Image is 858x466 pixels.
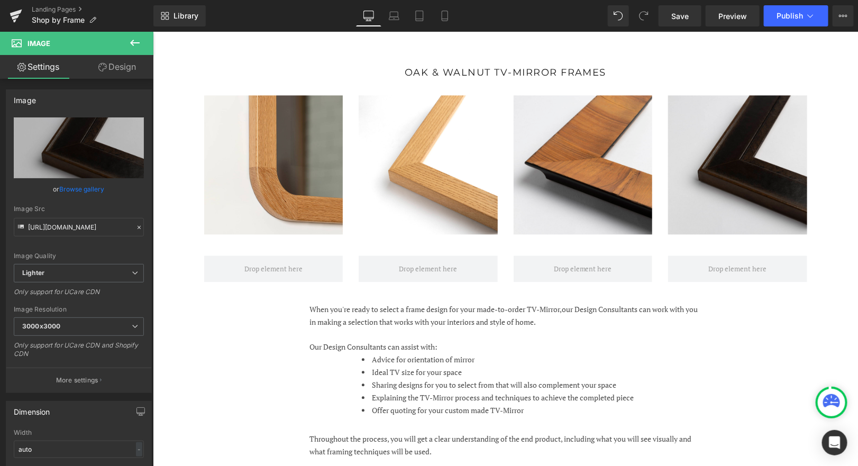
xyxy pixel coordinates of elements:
a: Landing Pages [32,5,153,14]
div: Only support for UCare CDN [14,288,144,303]
li: Advice for orientation of mirror [209,322,527,334]
input: Link [14,218,144,236]
p: More settings [56,376,98,385]
img: TV-Mirror Leather Look Frame Walnut by FRAMING TO A T [515,63,654,203]
button: More settings [6,368,151,392]
div: Open Intercom Messenger [822,430,847,455]
span: Save [671,11,689,22]
a: Preview [706,5,760,26]
button: Redo [633,5,654,26]
div: Image Resolution [14,306,144,313]
span: OAK & WALNUT TV-MIRROR FRAMES [252,35,454,47]
div: or [14,184,144,195]
p: Our Design Consultants can assist with: [157,309,549,322]
div: Image Src [14,205,144,213]
button: Undo [608,5,629,26]
img: TV-Mirror Modern Natural Oak Frame Wide by FRAMING TO A T [51,63,190,203]
div: Image Quality [14,252,144,260]
a: Tablet [407,5,432,26]
a: New Library [153,5,206,26]
span: Library [174,11,198,21]
div: - [136,442,142,456]
a: Design [79,55,156,79]
div: Image [14,90,36,105]
span: Preview [718,11,747,22]
li: Sharing designs for you to select from that will also complement your space [209,347,527,360]
li: Ideal TV size for your space [209,334,527,347]
button: More [833,5,854,26]
img: TV-Mirror Light Burl Veneer Frame by FRAMING TO A T [361,63,500,203]
b: 3000x3000 [22,322,60,330]
img: TV-Mirror Modern Natural Oak Frame Slim by FRAMING TO A T [206,63,345,203]
a: Browse gallery [60,180,105,198]
li: Explaining the TV-Mirror process and techniques to achieve the completed piece [209,360,527,372]
span: Image [28,39,50,48]
a: Laptop [381,5,407,26]
div: Only support for UCare CDN and Shopify CDN [14,341,144,365]
div: Dimension [14,401,50,416]
span: Shop by Frame [32,16,85,24]
div: Width [14,429,144,436]
span: Publish [777,12,803,20]
button: Publish [764,5,828,26]
input: auto [14,441,144,458]
li: Offer quoting for your custom made TV-Mirror [209,372,527,385]
a: Desktop [356,5,381,26]
b: Lighter [22,269,44,277]
a: Mobile [432,5,458,26]
span: Throughout the process, you will get a clear understanding of the end product, including what you... [157,402,539,425]
p: When you're ready to select a frame design for your made-to-order TV-Mirror, [157,271,549,297]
